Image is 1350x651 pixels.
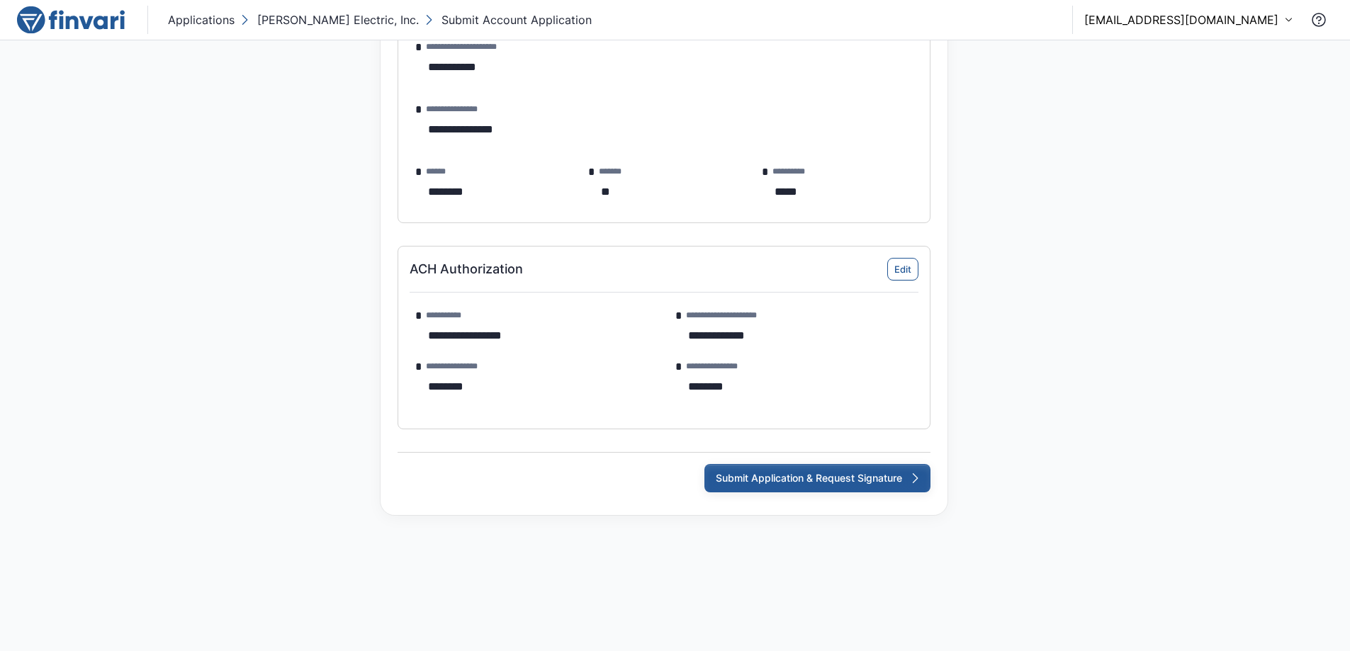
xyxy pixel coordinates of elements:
[165,9,237,31] button: Applications
[410,261,523,277] h6: ACH Authorization
[422,9,595,31] button: Submit Account Application
[1305,6,1333,34] button: Contact Support
[1084,11,1278,28] p: [EMAIL_ADDRESS][DOMAIN_NAME]
[257,11,419,28] p: [PERSON_NAME] Electric, Inc.
[168,11,235,28] p: Applications
[704,464,930,492] button: Submit Application & Request Signature
[237,9,422,31] button: [PERSON_NAME] Electric, Inc.
[17,6,125,34] img: logo
[1084,11,1293,28] button: [EMAIL_ADDRESS][DOMAIN_NAME]
[887,258,918,281] button: Edit
[441,11,592,28] p: Submit Account Application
